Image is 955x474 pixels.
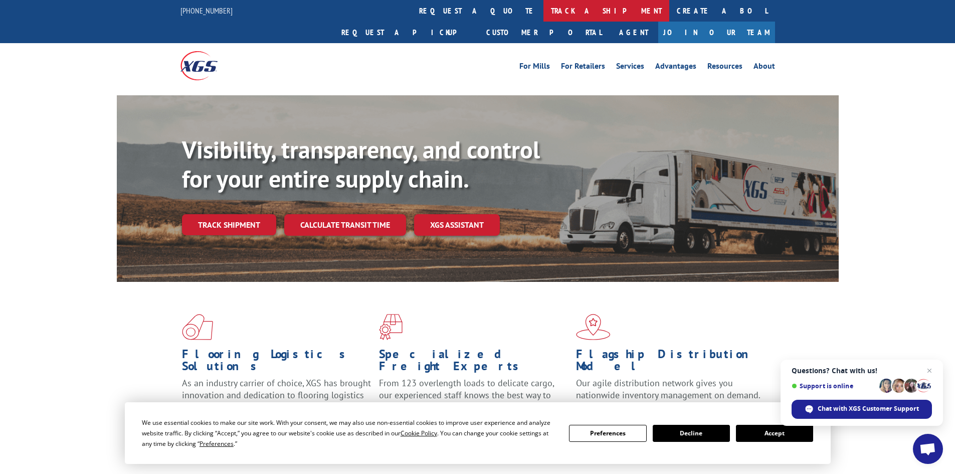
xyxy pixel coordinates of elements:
[401,429,437,437] span: Cookie Policy
[379,348,568,377] h1: Specialized Freight Experts
[125,402,831,464] div: Cookie Consent Prompt
[736,425,813,442] button: Accept
[180,6,233,16] a: [PHONE_NUMBER]
[379,314,403,340] img: xgs-icon-focused-on-flooring-red
[655,62,696,73] a: Advantages
[182,348,371,377] h1: Flooring Logistics Solutions
[142,417,557,449] div: We use essential cookies to make our site work. With your consent, we may also use non-essential ...
[707,62,742,73] a: Resources
[576,314,611,340] img: xgs-icon-flagship-distribution-model-red
[792,367,932,375] span: Questions? Chat with us!
[576,377,760,401] span: Our agile distribution network gives you nationwide inventory management on demand.
[519,62,550,73] a: For Mills
[609,22,658,43] a: Agent
[913,434,943,464] a: Open chat
[479,22,609,43] a: Customer Portal
[334,22,479,43] a: Request a pickup
[182,134,540,194] b: Visibility, transparency, and control for your entire supply chain.
[616,62,644,73] a: Services
[200,439,234,448] span: Preferences
[569,425,646,442] button: Preferences
[792,400,932,419] span: Chat with XGS Customer Support
[379,377,568,422] p: From 123 overlength loads to delicate cargo, our experienced staff knows the best way to move you...
[284,214,406,236] a: Calculate transit time
[576,348,766,377] h1: Flagship Distribution Model
[182,214,276,235] a: Track shipment
[753,62,775,73] a: About
[818,404,919,413] span: Chat with XGS Customer Support
[182,377,371,413] span: As an industry carrier of choice, XGS has brought innovation and dedication to flooring logistics...
[414,214,500,236] a: XGS ASSISTANT
[658,22,775,43] a: Join Our Team
[561,62,605,73] a: For Retailers
[792,382,876,390] span: Support is online
[653,425,730,442] button: Decline
[182,314,213,340] img: xgs-icon-total-supply-chain-intelligence-red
